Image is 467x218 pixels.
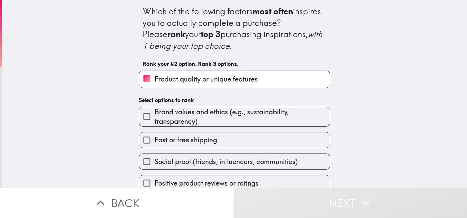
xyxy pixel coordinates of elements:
b: top 3 [201,29,221,39]
div: Which of the following factors inspires you to actually complete a purchase? Please your purchasi... [143,6,326,52]
span: Social proof (friends, influencers, communities) [155,157,298,166]
i: with 1 being your top choice. [143,29,324,51]
b: rank [168,29,185,39]
button: 1Product quality or unique features [139,71,330,88]
span: Brand values and ethics (e.g., sustainability, transparency) [155,107,330,126]
b: most often [253,6,293,16]
button: Positive product reviews or ratings [139,175,330,191]
h6: Select options to rank [139,96,330,104]
button: Next [233,188,467,218]
button: Fast or free shipping [139,132,330,148]
button: Social proof (friends, influencers, communities) [139,154,330,169]
span: Positive product reviews or ratings [155,178,258,188]
span: Product quality or unique features [155,74,258,84]
span: Fast or free shipping [155,135,217,145]
button: Brand values and ethics (e.g., sustainability, transparency) [139,107,330,126]
h6: Rank your #2 option. Rank 3 options. [143,60,326,68]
